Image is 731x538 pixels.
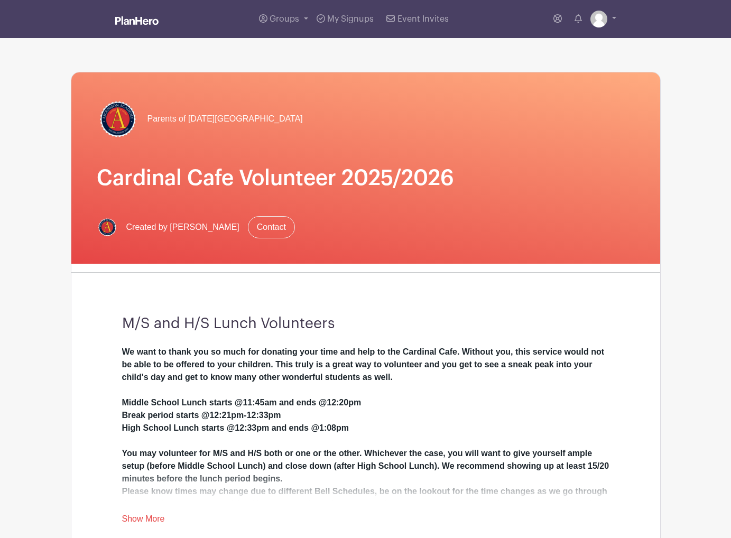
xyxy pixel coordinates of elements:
a: Contact [248,216,295,238]
span: Created by [PERSON_NAME] [126,221,239,234]
img: ascension-academy-logo.png [97,217,118,238]
span: Parents of [DATE][GEOGRAPHIC_DATA] [147,113,303,125]
h3: M/S and H/S Lunch Volunteers [122,315,609,333]
img: ascension-academy-logo.png [97,98,139,140]
a: Show More [122,514,165,527]
img: logo_white-6c42ec7e38ccf1d336a20a19083b03d10ae64f83f12c07503d8b9e83406b4c7d.svg [115,16,159,25]
img: default-ce2991bfa6775e67f084385cd625a349d9dcbb7a52a09fb2fda1e96e2d18dcdb.png [590,11,607,27]
span: Groups [270,15,299,23]
span: Event Invites [397,15,449,23]
h1: Cardinal Cafe Volunteer 2025/2026 [97,165,635,191]
span: My Signups [327,15,374,23]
